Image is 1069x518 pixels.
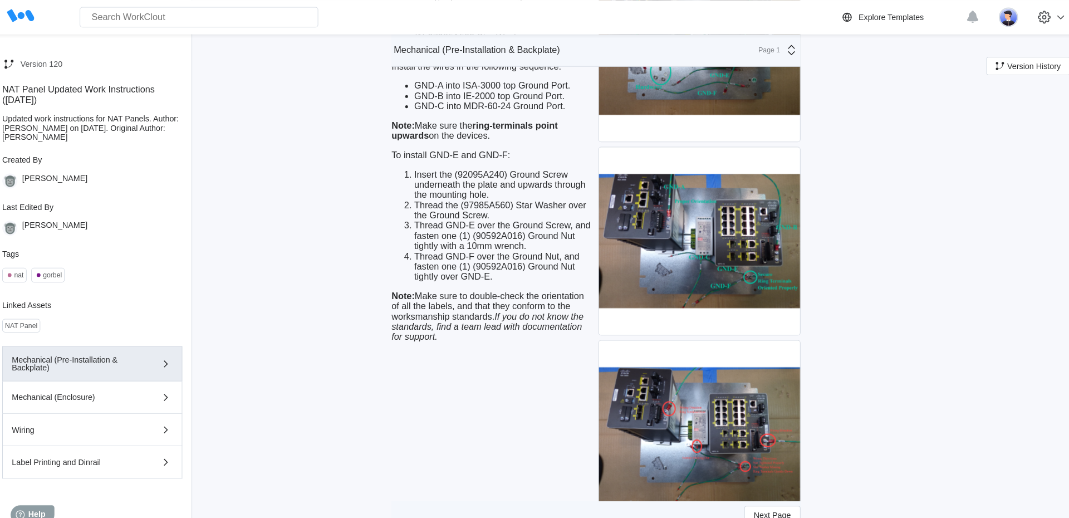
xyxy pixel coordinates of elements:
[49,266,67,273] div: gorbel
[9,437,185,469] button: Label Printing and Dinrail
[9,245,185,253] div: Tags
[390,285,413,295] strong: Note:
[18,385,144,393] div: Mechanical (Enclosure)
[21,266,30,273] div: nat
[9,216,24,231] img: gorilla.png
[9,339,185,374] button: Mechanical (Pre-Installation & Backplate)
[12,315,43,323] div: NAT Panel
[830,10,948,23] a: Explore Templates
[390,118,589,138] p: Make sure the on the devices.
[413,166,589,196] li: Insert the (92095A240) Ground Screw underneath the plate and upwards through the mounting hole.
[390,305,578,335] em: If you do not know the standards, find a team lead with documentation for support.
[413,89,589,99] li: GND-B into IE-2000 top Ground Port.
[85,7,318,27] input: Search WorkClout
[27,58,68,67] div: Version 120
[594,334,791,517] img: P1190003.jpg
[985,7,1004,26] img: user-5.png
[390,285,589,335] p: Make sure to double-check the orientation of all the labels, and that they conform to the worksma...
[413,246,589,276] li: Thread GND-F over the Ground Nut, and fasten one (1) (90592A016) Ground Nut tightly over GND-E.
[28,170,92,185] div: [PERSON_NAME]
[9,198,185,207] div: Last Edited By
[973,56,1056,74] button: Version History
[28,216,92,231] div: [PERSON_NAME]
[9,83,185,103] div: NAT Panel Updated Work Instructions ([DATE])
[390,118,553,138] strong: ring-terminals point upwards
[994,61,1046,69] span: Version History
[9,152,185,161] div: Created By
[18,349,144,364] div: Mechanical (Pre-Installation & Backplate)
[9,295,185,304] div: Linked Assets
[743,45,771,53] div: Page 1
[413,216,589,246] li: Thread GND-E over the Ground Screw, and fasten one (1) (90592A016) Ground Nut tightly with a 10mm...
[746,501,782,509] span: Next Page
[9,374,185,405] button: Mechanical (Enclosure)
[848,12,912,21] div: Explore Templates
[390,147,589,157] p: To install GND-E and GND-F:
[9,112,185,139] div: Updated work instructions for NAT Panels. Author: [PERSON_NAME] on [DATE]. Original Author:[PERSO...
[9,170,24,185] img: gorilla.png
[18,449,144,457] div: Label Printing and Dinrail
[393,44,556,54] div: Mechanical (Pre-Installation & Backplate)
[9,405,185,437] button: Wiring
[413,196,589,216] li: Thread the (97985A560) Star Washer over the Ground Screw.
[413,99,589,109] li: GND-C into MDR-60-24 Ground Port.
[594,144,791,328] img: P1190002.jpg
[18,417,144,425] div: Wiring
[390,118,413,128] strong: Note:
[736,496,791,514] button: Next Page
[413,79,589,89] li: GND-A into ISA-3000 top Ground Port.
